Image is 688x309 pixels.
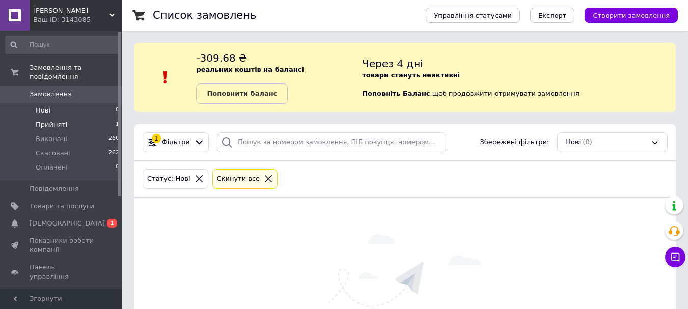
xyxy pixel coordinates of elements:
[36,106,50,115] span: Нові
[30,236,94,255] span: Показники роботи компанії
[145,174,192,184] div: Статус: Нові
[5,36,120,54] input: Пошук
[434,12,512,19] span: Управління статусами
[30,90,72,99] span: Замовлення
[196,52,246,64] span: -309.68 ₴
[362,90,430,97] b: Поповніть Баланс
[207,90,277,97] b: Поповнити баланс
[217,132,446,152] input: Пошук за номером замовлення, ПІБ покупця, номером телефону, Email, номером накладної
[593,12,670,19] span: Створити замовлення
[30,184,79,193] span: Повідомлення
[153,9,256,21] h1: Список замовлень
[108,134,119,144] span: 260
[215,174,262,184] div: Cкинути все
[158,70,173,85] img: :exclamation:
[362,58,423,70] span: Через 4 дні
[162,137,190,147] span: Фільтри
[36,163,68,172] span: Оплачені
[30,219,105,228] span: [DEMOGRAPHIC_DATA]
[480,137,549,147] span: Збережені фільтри:
[108,149,119,158] span: 262
[36,134,67,144] span: Виконані
[362,51,676,104] div: , щоб продовжити отримувати замовлення
[116,120,119,129] span: 1
[116,163,119,172] span: 0
[107,219,117,228] span: 1
[362,71,460,79] b: товари стануть неактивні
[152,134,161,143] div: 1
[196,66,304,73] b: реальних коштів на балансі
[33,15,122,24] div: Ваш ID: 3143085
[426,8,520,23] button: Управління статусами
[566,137,581,147] span: Нові
[574,11,678,19] a: Створити замовлення
[665,247,685,267] button: Чат з покупцем
[530,8,575,23] button: Експорт
[538,12,567,19] span: Експорт
[33,6,109,15] span: ФОП Козенков Андрій
[30,63,122,81] span: Замовлення та повідомлення
[36,149,70,158] span: Скасовані
[36,120,67,129] span: Прийняті
[30,263,94,281] span: Панель управління
[196,83,288,104] a: Поповнити баланс
[116,106,119,115] span: 0
[30,202,94,211] span: Товари та послуги
[583,138,592,146] span: (0)
[585,8,678,23] button: Створити замовлення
